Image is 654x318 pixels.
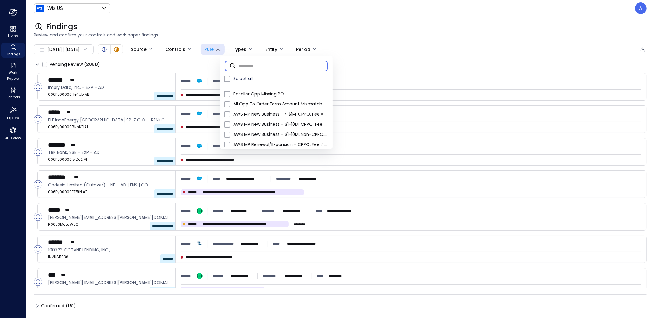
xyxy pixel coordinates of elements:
span: AWS MP New Business – < $1M, CPPO, Fee ≠ 3.5% [233,111,328,117]
span: Reseller Opp Missing PO [233,91,328,97]
span: AWS MP Renewal/Expansion – CPPO, Fee ≠ 2% [233,141,328,148]
span: Select all [233,75,328,82]
span: AWS MP New Business – $1-10M, Non-CPPO, Fee ≠ 2% [233,131,328,138]
span: All Opp To Order Form Amount Mismatch [233,101,328,107]
span: AWS MP New Business – $1-10M, CPPO, Fee ≠ 2.5% [233,121,328,128]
